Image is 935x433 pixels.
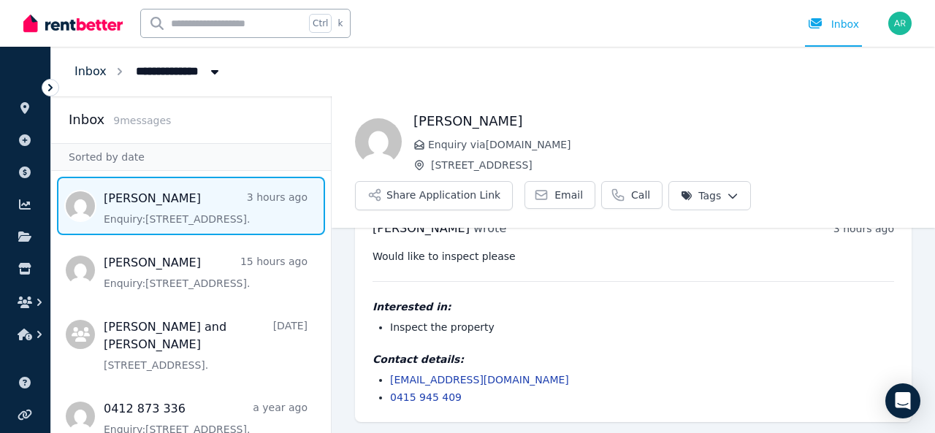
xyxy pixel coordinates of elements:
[833,223,894,234] time: 3 hours ago
[104,254,308,291] a: [PERSON_NAME]15 hours agoEnquiry:[STREET_ADDRESS].
[104,190,308,226] a: [PERSON_NAME]3 hours agoEnquiry:[STREET_ADDRESS].
[373,221,470,235] span: [PERSON_NAME]
[413,111,912,131] h1: [PERSON_NAME]
[390,320,894,334] li: Inspect the property
[51,47,245,96] nav: Breadcrumb
[524,181,595,209] a: Email
[373,249,894,264] pre: Would like to inspect please
[104,318,308,372] a: [PERSON_NAME] and [PERSON_NAME][DATE][STREET_ADDRESS].
[373,299,894,314] h4: Interested in:
[554,188,583,202] span: Email
[23,12,123,34] img: RentBetter
[473,221,506,235] span: wrote
[337,18,343,29] span: k
[390,374,569,386] a: [EMAIL_ADDRESS][DOMAIN_NAME]
[355,118,402,165] img: Jill Stevenson
[75,64,107,78] a: Inbox
[885,383,920,418] div: Open Intercom Messenger
[681,188,721,203] span: Tags
[668,181,751,210] button: Tags
[373,352,894,367] h4: Contact details:
[390,391,462,403] a: 0415 945 409
[808,17,859,31] div: Inbox
[631,188,650,202] span: Call
[431,158,912,172] span: [STREET_ADDRESS]
[601,181,663,209] a: Call
[428,137,912,152] span: Enquiry via [DOMAIN_NAME]
[355,181,513,210] button: Share Application Link
[51,143,331,171] div: Sorted by date
[113,115,171,126] span: 9 message s
[888,12,912,35] img: Aram Rudd
[69,110,104,130] h2: Inbox
[309,14,332,33] span: Ctrl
